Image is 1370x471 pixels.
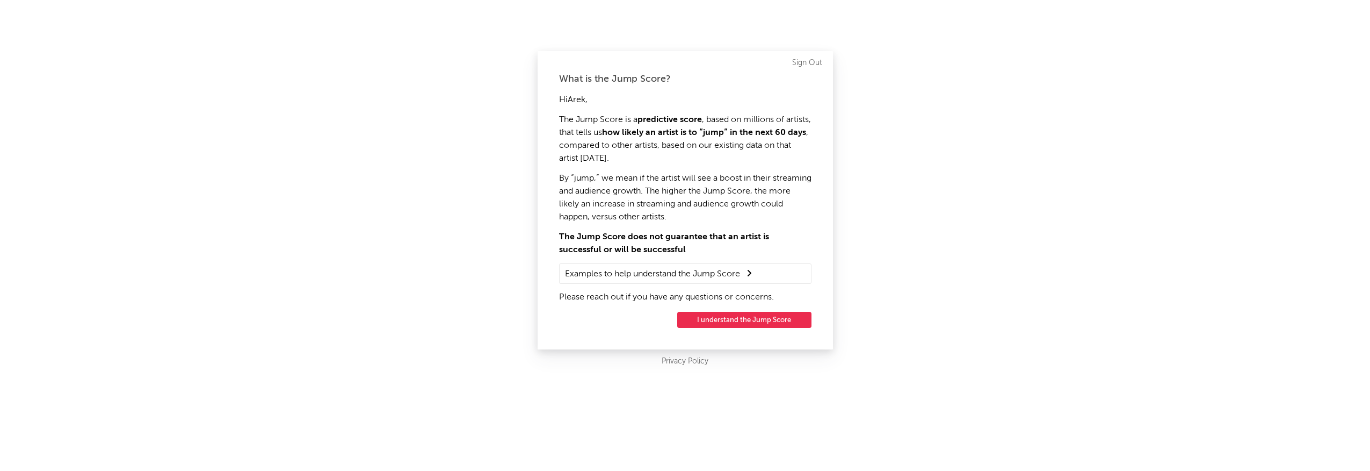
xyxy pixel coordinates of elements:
div: What is the Jump Score? [559,73,811,85]
button: I understand the Jump Score [677,312,811,328]
p: By “jump,” we mean if the artist will see a boost in their streaming and audience growth. The hig... [559,172,811,224]
p: Please reach out if you have any questions or concerns. [559,291,811,304]
strong: predictive score [637,116,702,124]
strong: how likely an artist is to “jump” in the next 60 days [602,129,806,137]
a: Privacy Policy [662,355,708,368]
p: Hi Arek , [559,94,811,106]
strong: The Jump Score does not guarantee that an artist is successful or will be successful [559,233,769,254]
p: The Jump Score is a , based on millions of artists, that tells us , compared to other artists, ba... [559,113,811,165]
summary: Examples to help understand the Jump Score [565,267,806,281]
a: Sign Out [792,56,822,69]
